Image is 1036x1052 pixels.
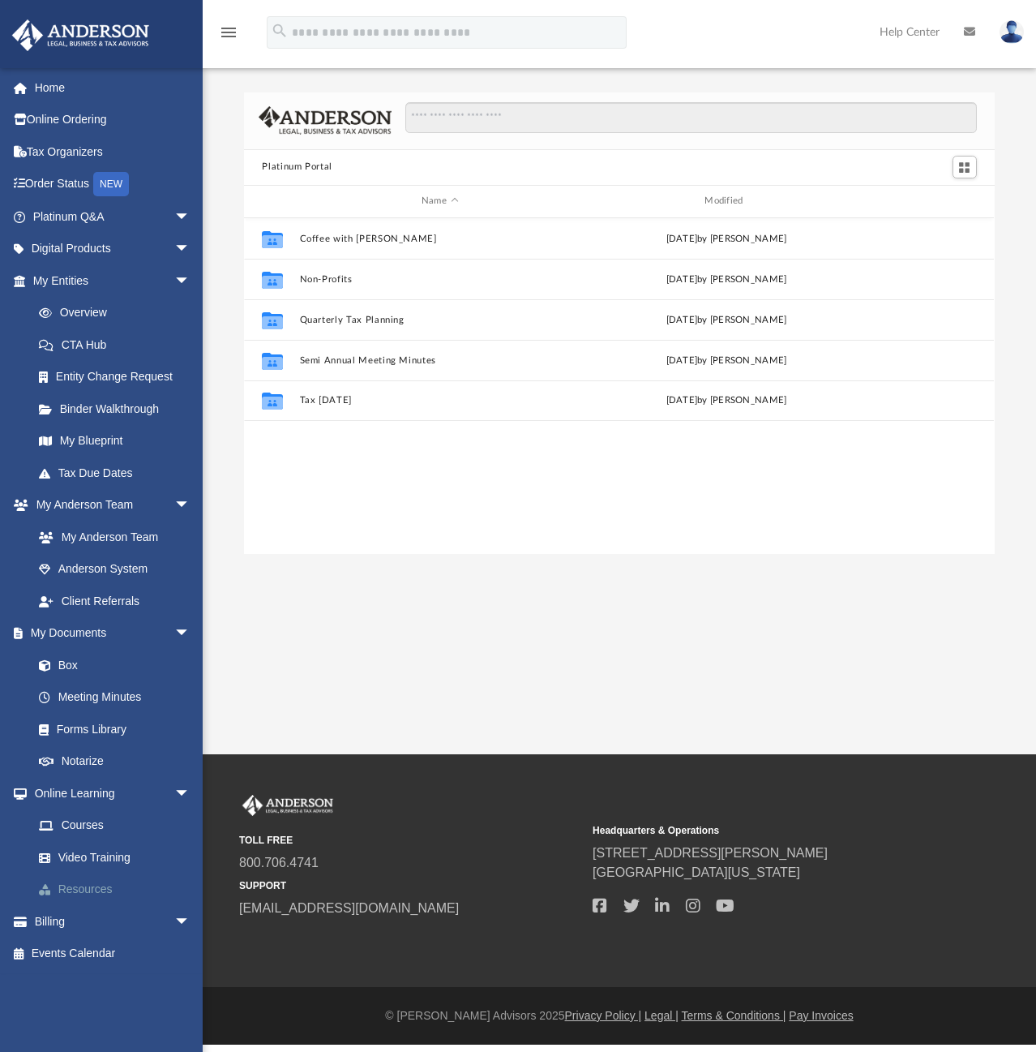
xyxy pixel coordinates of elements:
a: Client Referrals [23,585,207,617]
a: CTA Hub [23,328,215,361]
small: SUPPORT [239,878,581,893]
div: NEW [93,172,129,196]
span: arrow_drop_down [174,777,207,810]
div: id [874,194,987,208]
a: My Documentsarrow_drop_down [11,617,207,650]
a: Legal | [644,1009,679,1022]
a: Forms Library [23,713,199,745]
a: Pay Invoices [789,1009,853,1022]
span: arrow_drop_down [174,264,207,298]
a: Binder Walkthrough [23,393,215,425]
div: Modified [586,194,867,208]
small: TOLL FREE [239,833,581,848]
img: Anderson Advisors Platinum Portal [7,19,154,51]
a: Box [23,649,199,681]
a: Resources [23,874,215,906]
a: 800.706.4741 [239,856,319,870]
a: Entity Change Request [23,361,215,393]
button: Tax [DATE] [300,395,580,406]
button: Non-Profits [300,274,580,285]
small: Headquarters & Operations [593,823,935,838]
a: My Blueprint [23,425,207,457]
a: My Entitiesarrow_drop_down [11,264,215,297]
a: Digital Productsarrow_drop_down [11,233,215,265]
a: Order StatusNEW [11,168,215,201]
a: Billingarrow_drop_down [11,905,215,938]
div: grid [244,218,994,554]
a: Online Learningarrow_drop_down [11,777,215,809]
a: menu [219,31,238,42]
a: Courses [23,809,215,842]
a: Overview [23,297,215,329]
a: Notarize [23,745,207,778]
button: Platinum Portal [262,160,332,174]
span: arrow_drop_down [174,200,207,234]
button: Semi Annual Meeting Minutes [300,355,580,366]
div: © [PERSON_NAME] Advisors 2025 [203,1007,1036,1024]
div: id [251,194,292,208]
a: [EMAIL_ADDRESS][DOMAIN_NAME] [239,901,459,915]
a: My Anderson Team [23,521,199,553]
div: [DATE] by [PERSON_NAME] [587,231,867,246]
span: arrow_drop_down [174,489,207,522]
button: Switch to Grid View [953,156,977,178]
button: Quarterly Tax Planning [300,315,580,325]
a: Platinum Q&Aarrow_drop_down [11,200,215,233]
a: Terms & Conditions | [682,1009,786,1022]
a: My Anderson Teamarrow_drop_down [11,489,207,522]
a: [GEOGRAPHIC_DATA][US_STATE] [593,865,800,879]
i: search [271,22,289,40]
img: User Pic [1000,20,1024,44]
a: Online Ordering [11,104,215,136]
a: Privacy Policy | [565,1009,642,1022]
i: menu [219,23,238,42]
a: Home [11,71,215,104]
a: Tax Due Dates [23,457,215,489]
a: Events Calendar [11,938,215,970]
input: Search files and folders [405,102,977,133]
img: Anderson Advisors Platinum Portal [239,795,336,816]
a: Tax Organizers [11,135,215,168]
span: arrow_drop_down [174,617,207,651]
div: Name [299,194,580,208]
span: arrow_drop_down [174,905,207,938]
a: Meeting Minutes [23,681,207,714]
div: [DATE] by [PERSON_NAME] [587,393,867,408]
a: [STREET_ADDRESS][PERSON_NAME] [593,846,828,860]
a: Anderson System [23,553,207,586]
div: [DATE] by [PERSON_NAME] [587,272,867,286]
div: [DATE] by [PERSON_NAME] [587,353,867,367]
span: arrow_drop_down [174,233,207,266]
button: Coffee with [PERSON_NAME] [300,234,580,244]
a: Video Training [23,841,207,874]
div: [DATE] by [PERSON_NAME] [587,312,867,327]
